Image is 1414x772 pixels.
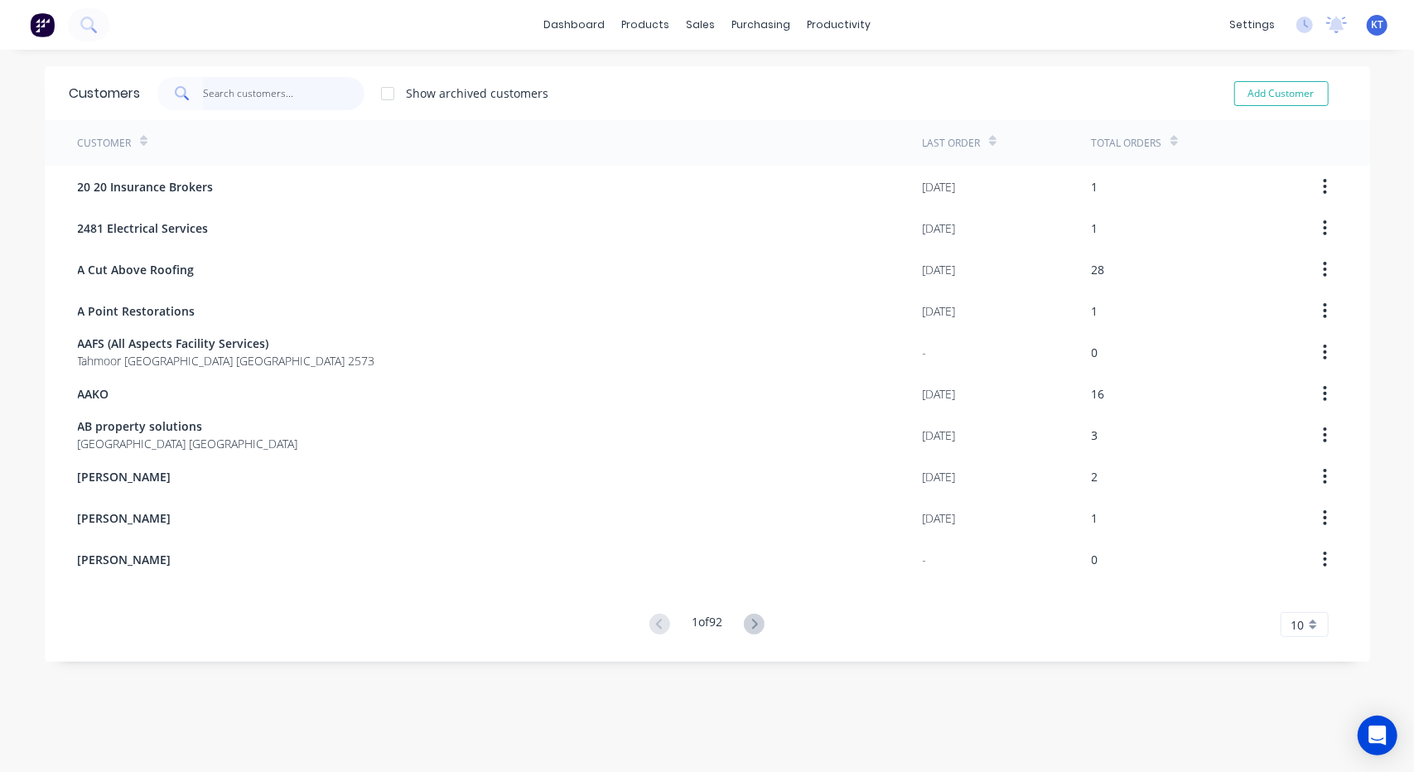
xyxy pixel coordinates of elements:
span: Tahmoor [GEOGRAPHIC_DATA] [GEOGRAPHIC_DATA] 2573 [78,352,375,369]
div: productivity [799,12,879,37]
div: [DATE] [923,427,956,444]
div: Show archived customers [407,84,549,102]
span: AB property solutions [78,417,298,435]
div: [DATE] [923,220,956,237]
div: settings [1221,12,1283,37]
img: Factory [30,12,55,37]
div: 1 [1092,509,1098,527]
span: 10 [1291,616,1305,634]
span: A Point Restorations [78,302,195,320]
div: 3 [1092,427,1098,444]
span: [GEOGRAPHIC_DATA] [GEOGRAPHIC_DATA] [78,435,298,452]
span: [PERSON_NAME] [78,551,171,568]
div: 0 [1092,551,1098,568]
div: 2 [1092,468,1098,485]
span: AAKO [78,385,109,403]
div: Customers [70,84,141,104]
div: 0 [1092,344,1098,361]
div: 1 [1092,220,1098,237]
span: A Cut Above Roofing [78,261,195,278]
div: Open Intercom Messenger [1358,716,1397,755]
div: [DATE] [923,509,956,527]
div: 1 of 92 [692,613,722,637]
div: products [613,12,678,37]
div: sales [678,12,723,37]
span: 20 20 Insurance Brokers [78,178,214,195]
div: [DATE] [923,302,956,320]
span: KT [1371,17,1383,32]
div: [DATE] [923,261,956,278]
div: 16 [1092,385,1105,403]
div: 1 [1092,178,1098,195]
div: 28 [1092,261,1105,278]
button: Add Customer [1234,81,1329,106]
div: 1 [1092,302,1098,320]
div: [DATE] [923,468,956,485]
div: - [923,344,927,361]
span: [PERSON_NAME] [78,509,171,527]
span: [PERSON_NAME] [78,468,171,485]
div: Total Orders [1092,136,1162,151]
a: dashboard [535,12,613,37]
div: [DATE] [923,385,956,403]
div: Last Order [923,136,981,151]
div: - [923,551,927,568]
div: Customer [78,136,132,151]
input: Search customers... [203,77,364,110]
div: purchasing [723,12,799,37]
span: AAFS (All Aspects Facility Services) [78,335,375,352]
span: 2481 Electrical Services [78,220,209,237]
div: [DATE] [923,178,956,195]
